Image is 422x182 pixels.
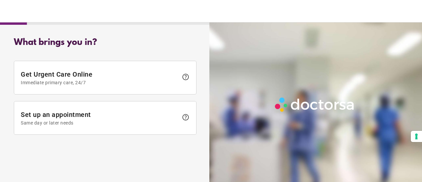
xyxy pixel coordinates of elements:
div: What brings you in? [14,38,196,48]
span: Immediate primary care, 24/7 [21,80,178,85]
span: help [182,113,190,121]
span: Get Urgent Care Online [21,70,178,85]
button: Your consent preferences for tracking technologies [411,131,422,142]
span: Set up an appointment [21,111,178,126]
img: Logo-Doctorsa-trans-White-partial-flat.png [273,95,357,114]
span: Same day or later needs [21,120,178,126]
span: help [182,73,190,81]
